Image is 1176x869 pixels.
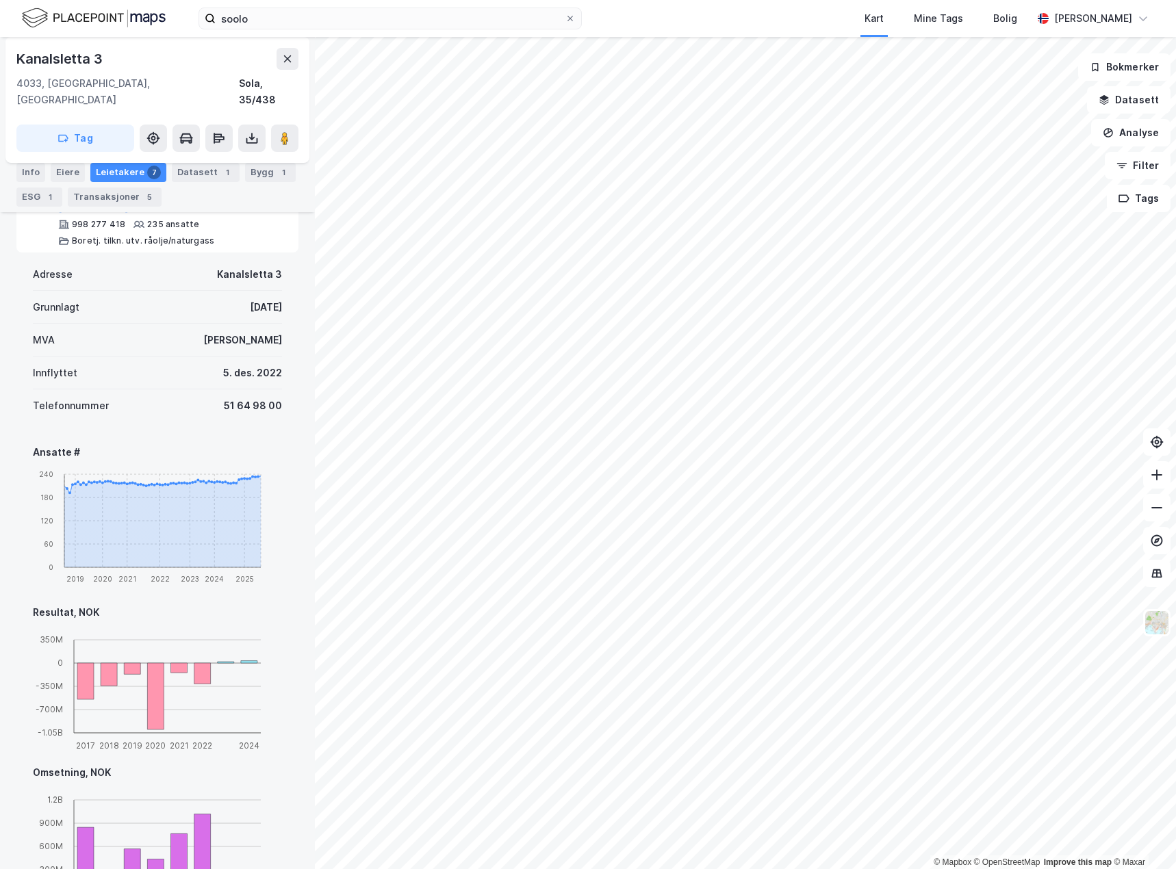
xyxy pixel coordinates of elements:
[1105,152,1171,179] button: Filter
[33,266,73,283] div: Adresse
[72,235,214,246] div: Boretj. tilkn. utv. råolje/naturgass
[147,166,161,179] div: 7
[36,681,63,691] tspan: -350M
[40,493,53,501] tspan: 180
[47,794,63,805] tspan: 1.2B
[16,187,62,207] div: ESG
[68,187,162,207] div: Transaksjoner
[51,163,85,182] div: Eiere
[172,163,240,182] div: Datasett
[33,604,282,621] div: Resultat, NOK
[914,10,963,27] div: Mine Tags
[44,539,53,547] tspan: 60
[22,6,166,30] img: logo.f888ab2527a4732fd821a326f86c7f29.svg
[66,575,84,583] tspan: 2019
[245,163,296,182] div: Bygg
[39,469,53,478] tspan: 240
[145,740,166,750] tspan: 2020
[1044,857,1112,867] a: Improve this map
[33,365,77,381] div: Innflyttet
[1054,10,1132,27] div: [PERSON_NAME]
[39,841,63,851] tspan: 600M
[865,10,884,27] div: Kart
[123,740,142,750] tspan: 2019
[181,575,199,583] tspan: 2023
[33,764,282,781] div: Omsetning, NOK
[1087,86,1171,114] button: Datasett
[192,740,212,750] tspan: 2022
[203,332,282,348] div: [PERSON_NAME]
[250,299,282,315] div: [DATE]
[16,48,105,70] div: Kanalsletta 3
[38,727,63,738] tspan: -1.05B
[33,332,55,348] div: MVA
[40,634,63,645] tspan: 350M
[235,575,254,583] tspan: 2025
[223,365,282,381] div: 5. des. 2022
[217,266,282,283] div: Kanalsletta 3
[76,740,95,750] tspan: 2017
[1108,803,1176,869] iframe: Chat Widget
[36,704,63,714] tspan: -700M
[16,163,45,182] div: Info
[934,857,971,867] a: Mapbox
[90,163,166,182] div: Leietakere
[49,562,53,571] tspan: 0
[93,575,112,583] tspan: 2020
[43,190,57,204] div: 1
[1108,803,1176,869] div: Kontrollprogram for chat
[1078,53,1171,81] button: Bokmerker
[239,740,259,750] tspan: 2024
[151,575,170,583] tspan: 2022
[147,219,199,230] div: 235 ansatte
[993,10,1017,27] div: Bolig
[40,516,53,524] tspan: 120
[216,8,565,29] input: Søk på adresse, matrikkel, gårdeiere, leietakere eller personer
[1107,185,1171,212] button: Tags
[239,75,298,108] div: Sola, 35/438
[118,575,136,583] tspan: 2021
[72,219,125,230] div: 998 277 418
[16,75,239,108] div: 4033, [GEOGRAPHIC_DATA], [GEOGRAPHIC_DATA]
[33,444,282,461] div: Ansatte #
[224,398,282,414] div: 51 64 98 00
[99,740,119,750] tspan: 2018
[39,818,63,828] tspan: 900M
[974,857,1040,867] a: OpenStreetMap
[33,398,109,414] div: Telefonnummer
[33,299,79,315] div: Grunnlagt
[1091,119,1171,146] button: Analyse
[1144,610,1170,636] img: Z
[142,190,156,204] div: 5
[277,166,290,179] div: 1
[16,125,134,152] button: Tag
[170,740,189,750] tspan: 2021
[220,166,234,179] div: 1
[205,575,224,583] tspan: 2024
[57,658,63,668] tspan: 0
